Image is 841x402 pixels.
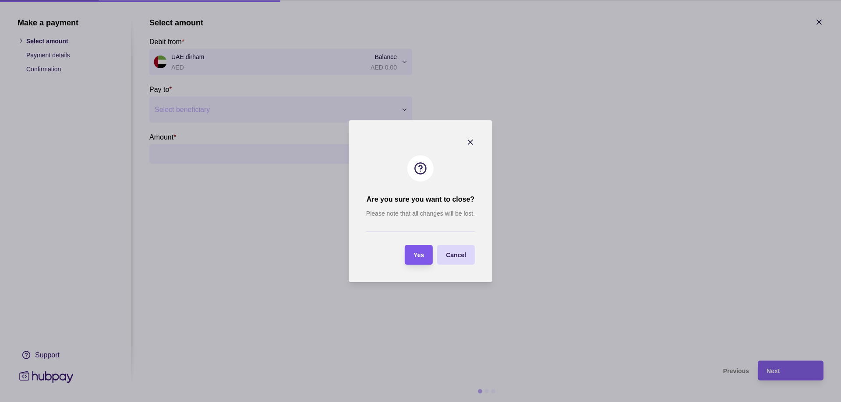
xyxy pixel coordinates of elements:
span: Yes [413,252,424,259]
p: Please note that all changes will be lost. [366,209,475,218]
h2: Are you sure you want to close? [367,195,474,204]
button: Yes [405,245,433,265]
span: Cancel [446,252,466,259]
button: Cancel [437,245,475,265]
